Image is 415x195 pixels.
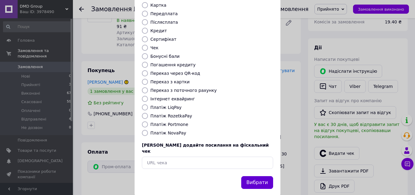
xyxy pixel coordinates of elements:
span: [PERSON_NAME] додайте посилання на фіскальний чек [142,143,269,154]
button: Вибрати [241,176,273,189]
label: Переказ з поточного рахунку [150,88,217,93]
label: Переказ через QR-код [150,71,200,76]
label: Чек [150,45,159,50]
label: Сертифікат [150,37,177,42]
label: Переказ з картки [150,79,190,84]
label: Післясплата [150,20,178,25]
label: Погашення кредиту [150,62,196,67]
input: URL чека [142,157,273,169]
label: Інтернет еквайринг [150,96,195,101]
label: Картка [150,3,166,8]
label: Платіж NovaPay [150,131,186,135]
label: Платіж Portmone [150,122,188,127]
label: Платіж RozetkaPay [150,113,192,118]
label: Платіж LiqPay [150,105,181,110]
label: Бонусні бали [150,54,180,59]
label: Кредит [150,28,167,33]
label: Передплата [150,11,178,16]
